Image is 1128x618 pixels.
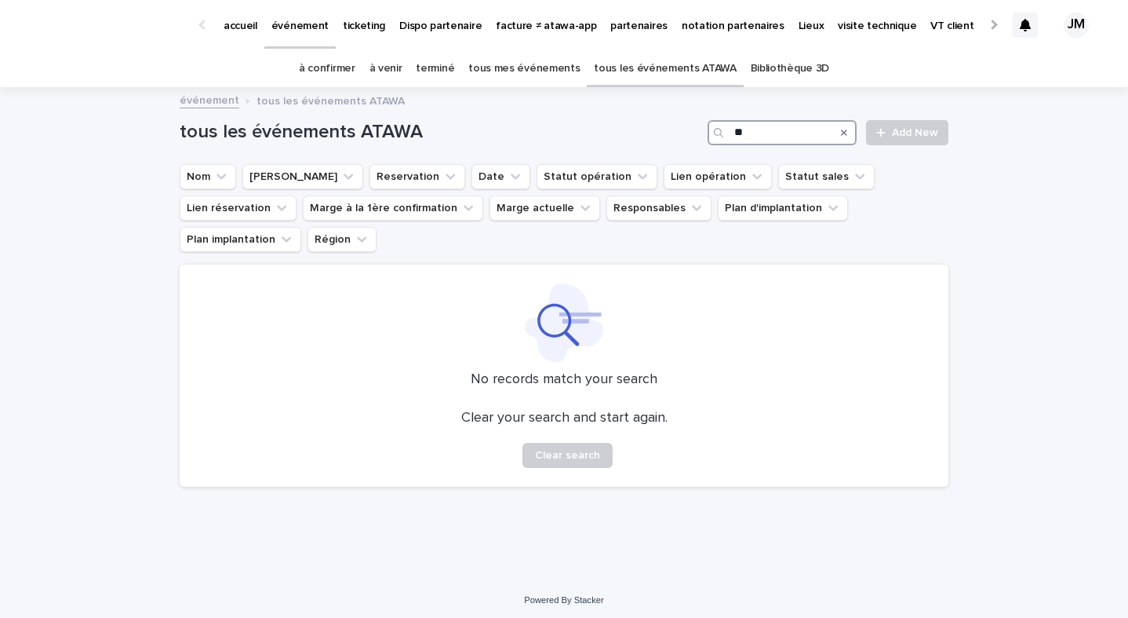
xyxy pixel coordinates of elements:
button: Lien réservation [180,196,297,221]
button: Marge actuelle [489,196,600,221]
button: Plan d'implantation [718,196,848,221]
p: tous les événements ATAWA [257,91,405,108]
button: Lien opération [664,164,772,189]
button: Reservation [369,164,465,189]
button: Clear search [522,443,613,468]
button: Statut sales [778,164,875,189]
button: Lien Stacker [242,164,363,189]
p: No records match your search [198,371,930,389]
button: Marge à la 1ère confirmation [303,196,483,221]
a: terminé [416,50,454,87]
a: événement [180,90,239,108]
input: Search [708,120,857,145]
span: Clear search [535,450,600,461]
button: Date [471,164,530,189]
span: Add New [892,127,938,138]
a: Bibliothèque 3D [751,50,829,87]
p: Clear your search and start again. [461,410,668,427]
button: Plan implantation [180,227,301,252]
a: Add New [866,120,948,145]
button: Statut opération [537,164,657,189]
button: Responsables [606,196,711,221]
a: tous mes événements [468,50,580,87]
div: JM [1064,13,1089,38]
a: tous les événements ATAWA [594,50,736,87]
h1: tous les événements ATAWA [180,121,701,144]
img: Ls34BcGeRexTGTNfXpUC [31,9,184,41]
a: à venir [369,50,402,87]
a: à confirmer [299,50,355,87]
button: Région [307,227,377,252]
button: Nom [180,164,236,189]
a: Powered By Stacker [524,595,603,605]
